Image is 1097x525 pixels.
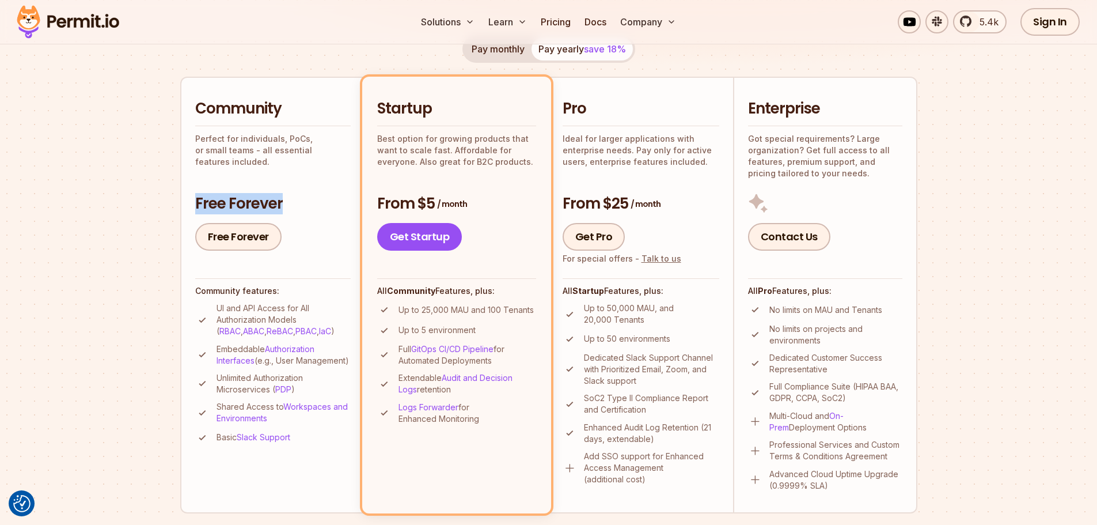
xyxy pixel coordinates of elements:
span: / month [631,198,661,210]
a: Authorization Interfaces [217,344,314,365]
a: Contact Us [748,223,830,251]
strong: Community [387,286,435,296]
h3: From $25 [563,194,719,214]
span: / month [437,198,467,210]
p: Basic [217,432,290,443]
p: Full Compliance Suite (HIPAA BAA, GDPR, CCPA, SoC2) [769,381,902,404]
h4: All Features, plus: [377,285,536,297]
button: Company [616,10,681,33]
p: Unlimited Authorization Microservices ( ) [217,372,351,395]
a: Slack Support [237,432,290,442]
p: Enhanced Audit Log Retention (21 days, extendable) [584,422,719,445]
p: Advanced Cloud Uptime Upgrade (0.9999% SLA) [769,469,902,492]
button: Consent Preferences [13,495,31,512]
a: ReBAC [267,326,293,336]
p: Perfect for individuals, PoCs, or small teams - all essential features included. [195,133,351,168]
a: On-Prem [769,411,844,432]
h2: Pro [563,99,719,119]
p: Multi-Cloud and Deployment Options [769,410,902,433]
h3: Free Forever [195,194,351,214]
p: No limits on projects and environments [769,323,902,346]
h4: Community features: [195,285,351,297]
a: ABAC [243,326,264,336]
p: UI and API Access for All Authorization Models ( , , , , ) [217,303,351,337]
a: Audit and Decision Logs [398,373,513,394]
img: Permit logo [12,2,124,41]
h2: Enterprise [748,99,902,119]
p: Ideal for larger applications with enterprise needs. Pay only for active users, enterprise featur... [563,133,719,168]
p: Dedicated Slack Support Channel with Prioritized Email, Zoom, and Slack support [584,352,719,387]
p: Up to 50 environments [584,333,670,345]
p: SoC2 Type II Compliance Report and Certification [584,392,719,416]
a: Pricing [536,10,575,33]
a: 5.4k [953,10,1007,33]
button: Learn [484,10,532,33]
a: Logs Forwarder [398,402,458,412]
p: Shared Access to [217,401,351,424]
img: Revisit consent button [13,495,31,512]
p: Add SSO support for Enhanced Access Management (additional cost) [584,451,719,485]
h4: All Features, plus: [748,285,902,297]
a: GitOps CI/CD Pipeline [411,344,494,354]
a: Talk to us [642,254,681,263]
p: Up to 5 environment [398,324,476,336]
p: Best option for growing products that want to scale fast. Affordable for everyone. Also great for... [377,133,536,168]
p: Embeddable (e.g., User Management) [217,343,351,367]
button: Solutions [416,10,479,33]
a: Get Pro [563,223,625,251]
p: Dedicated Customer Success Representative [769,352,902,375]
p: Up to 50,000 MAU, and 20,000 Tenants [584,303,719,326]
a: PBAC [295,326,317,336]
strong: Startup [572,286,604,296]
p: for Enhanced Monitoring [398,402,536,425]
a: Free Forever [195,223,282,251]
p: Extendable retention [398,372,536,395]
h4: All Features, plus: [563,285,719,297]
a: Sign In [1020,8,1080,36]
a: RBAC [219,326,241,336]
a: IaC [319,326,331,336]
p: Up to 25,000 MAU and 100 Tenants [398,304,534,316]
h3: From $5 [377,194,536,214]
p: Got special requirements? Large organization? Get full access to all features, premium support, a... [748,133,902,179]
p: No limits on MAU and Tenants [769,304,882,316]
h2: Startup [377,99,536,119]
strong: Pro [758,286,772,296]
span: 5.4k [973,15,999,29]
a: Docs [580,10,611,33]
p: Professional Services and Custom Terms & Conditions Agreement [769,439,902,462]
a: PDP [275,384,291,394]
div: For special offers - [563,253,681,265]
p: Full for Automated Deployments [398,343,536,367]
h2: Community [195,99,351,119]
button: Pay monthly [465,37,532,61]
a: Get Startup [377,223,462,251]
